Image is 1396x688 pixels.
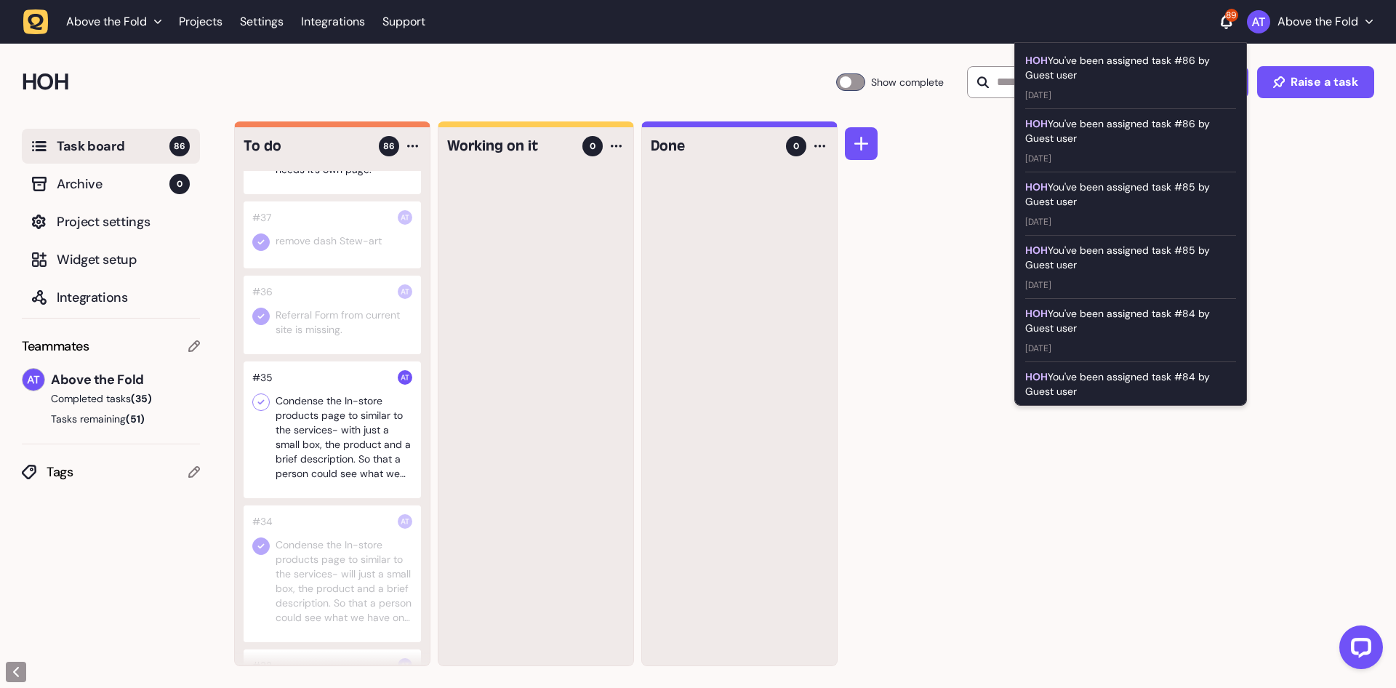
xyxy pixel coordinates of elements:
[131,392,152,405] span: (35)
[22,129,200,164] button: Task board86
[57,174,169,194] span: Archive
[1025,243,1236,272] div: You've been assigned task #85 by Guest user
[1025,244,1048,257] span: HOH
[1025,307,1048,320] span: HOH
[1025,53,1236,101] a: HOHYou've been assigned task #86 by Guest user[DATE]
[23,9,170,35] button: Above the Fold
[1247,10,1270,33] img: Above the Fold
[57,136,169,156] span: Task board
[1025,116,1236,164] a: HOHYou've been assigned task #86 by Guest user[DATE]
[179,9,222,35] a: Projects
[1025,180,1236,209] div: You've been assigned task #85 by Guest user
[1025,116,1236,145] div: You've been assigned task #86 by Guest user
[651,136,776,156] h4: Done
[398,658,412,673] img: Above the Fold
[22,391,188,406] button: Completed tasks(35)
[590,140,595,153] span: 0
[398,514,412,529] img: Above the Fold
[66,15,147,29] span: Above the Fold
[57,212,190,232] span: Project settings
[1257,66,1374,98] button: Raise a task
[22,336,89,356] span: Teammates
[1025,399,1236,417] span: [DATE]
[51,369,200,390] span: Above the Fold
[1328,620,1389,681] iframe: LiveChat chat widget
[1025,370,1048,383] span: HOH
[22,280,200,315] button: Integrations
[244,136,369,156] h4: To do
[22,167,200,201] button: Archive0
[1025,180,1048,193] span: HOH
[1277,15,1358,29] p: Above the Fold
[169,136,190,156] span: 86
[1025,272,1236,291] span: [DATE]
[57,287,190,308] span: Integrations
[1025,335,1236,354] span: [DATE]
[22,242,200,277] button: Widget setup
[382,15,425,29] a: Support
[793,140,799,153] span: 0
[1225,9,1238,22] div: 89
[22,412,200,426] button: Tasks remaining(51)
[1025,54,1048,67] span: HOH
[1291,76,1358,88] span: Raise a task
[871,73,944,91] span: Show complete
[1025,369,1236,399] div: You've been assigned task #84 by Guest user
[398,210,412,225] img: Above the Fold
[398,284,412,299] img: Above the Fold
[23,369,44,391] img: Above the Fold
[22,204,200,239] button: Project settings
[447,136,572,156] h4: Working on it
[1025,53,1236,82] div: You've been assigned task #86 by Guest user
[383,140,395,153] span: 86
[1025,306,1236,335] div: You've been assigned task #84 by Guest user
[301,9,365,35] a: Integrations
[47,462,188,482] span: Tags
[1025,82,1236,101] span: [DATE]
[22,65,836,100] h2: HOH
[169,174,190,194] span: 0
[1025,209,1236,228] span: [DATE]
[1025,306,1236,354] a: HOHYou've been assigned task #84 by Guest user[DATE]
[1247,10,1373,33] button: Above the Fold
[1025,180,1236,228] a: HOHYou've been assigned task #85 by Guest user[DATE]
[1025,369,1236,417] a: HOHYou've been assigned task #84 by Guest user[DATE]
[398,370,412,385] img: Above the Fold
[1025,145,1236,164] span: [DATE]
[126,412,145,425] span: (51)
[1025,117,1048,130] span: HOH
[1025,243,1236,291] a: HOHYou've been assigned task #85 by Guest user[DATE]
[57,249,190,270] span: Widget setup
[240,9,284,35] a: Settings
